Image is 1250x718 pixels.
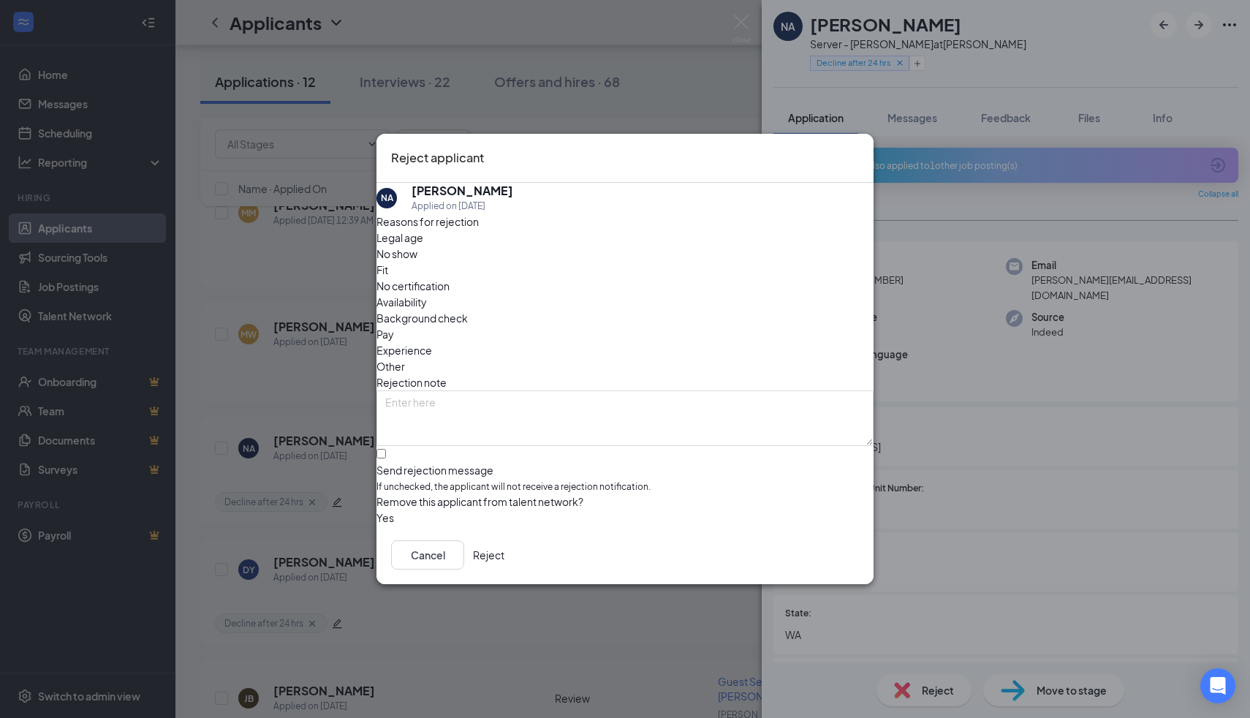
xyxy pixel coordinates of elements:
[391,148,484,167] h3: Reject applicant
[376,326,394,342] span: Pay
[412,183,513,199] h5: [PERSON_NAME]
[473,540,504,570] button: Reject
[376,449,386,458] input: Send rejection messageIf unchecked, the applicant will not receive a rejection notification.
[1200,668,1235,703] div: Open Intercom Messenger
[376,246,417,262] span: No show
[376,480,874,494] span: If unchecked, the applicant will not receive a rejection notification.
[412,199,513,213] div: Applied on [DATE]
[376,215,479,228] span: Reasons for rejection
[381,192,393,204] div: NA
[391,540,464,570] button: Cancel
[376,462,874,477] div: Send rejection message
[376,278,450,294] span: No certification
[376,262,388,278] span: Fit
[376,495,583,508] span: Remove this applicant from talent network?
[376,510,394,526] span: Yes
[376,376,447,389] span: Rejection note
[376,294,427,310] span: Availability
[376,310,468,326] span: Background check
[376,358,405,374] span: Other
[376,230,423,246] span: Legal age
[376,342,432,358] span: Experience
